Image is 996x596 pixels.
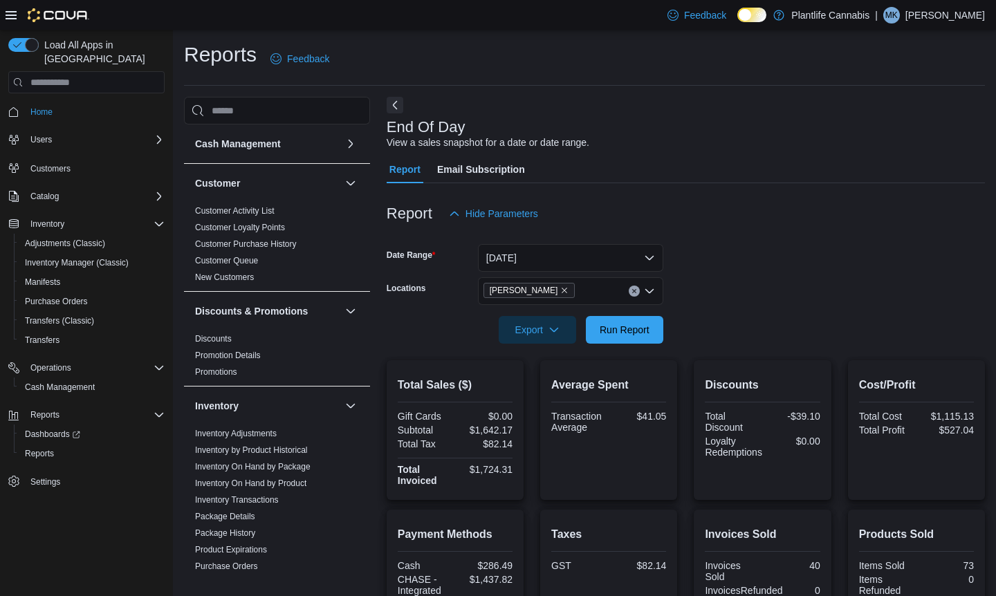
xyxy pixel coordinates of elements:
[19,313,100,329] a: Transfers (Classic)
[551,526,666,543] h2: Taxes
[507,316,568,344] span: Export
[195,478,306,489] span: Inventory On Hand by Product
[195,206,275,216] a: Customer Activity List
[195,239,297,250] span: Customer Purchase History
[195,495,279,505] a: Inventory Transactions
[195,350,261,361] span: Promotion Details
[195,399,340,413] button: Inventory
[195,511,255,522] span: Package Details
[398,574,452,596] div: CHASE - Integrated
[3,187,170,206] button: Catalog
[195,333,232,344] span: Discounts
[14,234,170,253] button: Adjustments (Classic)
[25,131,165,148] span: Users
[387,283,426,294] label: Locations
[25,315,94,326] span: Transfers (Classic)
[25,103,165,120] span: Home
[265,45,335,73] a: Feedback
[195,176,240,190] h3: Customer
[705,411,759,433] div: Total Discount
[195,428,277,439] span: Inventory Adjustments
[28,8,89,22] img: Cova
[30,218,64,230] span: Inventory
[195,478,306,488] a: Inventory On Hand by Product
[30,106,53,118] span: Home
[25,131,57,148] button: Users
[19,332,65,348] a: Transfers
[788,585,820,596] div: 0
[25,382,95,393] span: Cash Management
[859,377,974,393] h2: Cost/Profit
[195,528,255,538] a: Package History
[437,156,525,183] span: Email Subscription
[19,274,66,290] a: Manifests
[19,254,134,271] a: Inventory Manager (Classic)
[3,102,170,122] button: Home
[19,379,100,395] a: Cash Management
[458,438,513,449] div: $82.14
[490,283,558,297] span: [PERSON_NAME]
[919,425,974,436] div: $527.04
[342,136,359,152] button: Cash Management
[25,335,59,346] span: Transfers
[342,303,359,319] button: Discounts & Promotions
[14,330,170,350] button: Transfers
[458,425,513,436] div: $1,642.17
[499,316,576,344] button: Export
[458,464,513,475] div: $1,724.31
[3,158,170,178] button: Customers
[705,526,820,543] h2: Invoices Sold
[25,188,165,205] span: Catalog
[195,272,254,283] span: New Customers
[195,366,237,378] span: Promotions
[195,223,285,232] a: Customer Loyalty Points
[19,379,165,395] span: Cash Management
[195,239,297,249] a: Customer Purchase History
[3,472,170,492] button: Settings
[662,1,732,29] a: Feedback
[195,561,258,572] span: Purchase Orders
[684,8,726,22] span: Feedback
[19,445,165,462] span: Reports
[195,137,281,151] h3: Cash Management
[195,255,258,266] span: Customer Queue
[195,445,308,455] a: Inventory by Product Historical
[458,560,513,571] div: $286.49
[465,207,538,221] span: Hide Parameters
[195,399,239,413] h3: Inventory
[768,436,820,447] div: $0.00
[19,293,165,310] span: Purchase Orders
[195,222,285,233] span: Customer Loyalty Points
[644,286,655,297] button: Open list of options
[859,411,914,422] div: Total Cost
[184,41,257,68] h1: Reports
[195,176,340,190] button: Customer
[25,238,105,249] span: Adjustments (Classic)
[19,313,165,329] span: Transfers (Classic)
[195,512,255,521] a: Package Details
[25,473,165,490] span: Settings
[551,560,606,571] div: GST
[885,7,898,24] span: MK
[737,22,738,23] span: Dark Mode
[25,188,64,205] button: Catalog
[30,134,52,145] span: Users
[30,191,59,202] span: Catalog
[551,377,666,393] h2: Average Spent
[195,561,258,571] a: Purchase Orders
[398,560,452,571] div: Cash
[195,304,340,318] button: Discounts & Promotions
[389,156,421,183] span: Report
[398,464,437,486] strong: Total Invoiced
[3,358,170,378] button: Operations
[766,560,820,571] div: 40
[19,235,165,252] span: Adjustments (Classic)
[195,304,308,318] h3: Discounts & Promotions
[19,254,165,271] span: Inventory Manager (Classic)
[287,52,329,66] span: Feedback
[19,445,59,462] a: Reports
[398,377,513,393] h2: Total Sales ($)
[611,411,666,422] div: $41.05
[195,367,237,377] a: Promotions
[905,7,985,24] p: [PERSON_NAME]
